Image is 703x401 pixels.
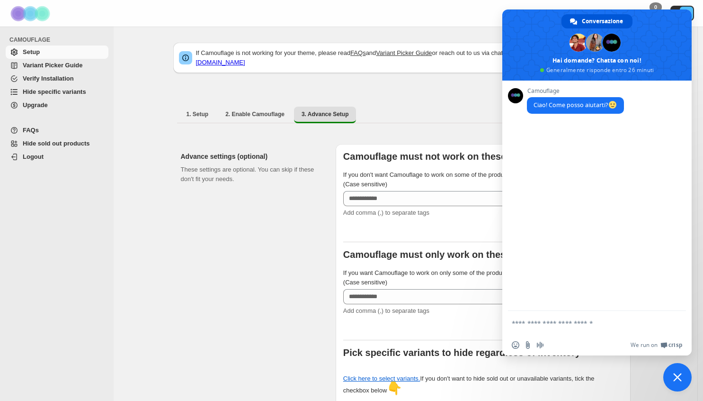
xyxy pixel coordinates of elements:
[8,0,55,27] img: Camouflage
[6,150,108,164] a: Logout
[343,374,595,395] div: If you don't want to hide sold out or unavailable variants, tick the checkbox below
[534,101,617,109] span: Ciao! Come posso aiutarti?
[6,137,108,150] a: Hide sold out products
[631,341,658,349] span: We run on
[6,99,108,112] a: Upgrade
[512,319,661,328] textarea: Scrivi il tuo messaggio...
[663,363,692,392] div: Chiudere la chat
[343,375,420,382] a: Click here to select variants.
[527,88,624,94] span: Camouflage
[343,171,612,188] span: If you don't want Camouflage to work on some of the products, add the tags of those products here...
[343,209,429,216] span: Add comma (,) to separate tags
[646,9,655,18] a: 0
[181,152,320,161] h2: Advance settings (optional)
[181,165,320,184] p: These settings are optional. You can skip if these don't fit your needs.
[343,347,580,358] b: Pick specific variants to hide regardless of inventory
[650,2,662,12] div: 0
[387,381,402,395] span: 👇
[23,75,74,82] span: Verify Installation
[512,341,519,349] span: Inserisci una emoji
[631,341,682,349] a: We run onCrisp
[343,249,613,260] b: Camouflage must only work on these products (Conditions)
[350,49,366,56] a: FAQs
[343,269,610,286] span: If you want Camouflage to work on only some of the products, add the tags of those products here ...
[23,153,44,160] span: Logout
[23,62,82,69] span: Variant Picker Guide
[670,6,694,21] button: Avatar with initials B
[6,59,108,72] a: Variant Picker Guide
[343,151,609,162] b: Camouflage must not work on these products (Exceptions)
[582,14,623,28] span: Conversazione
[23,127,39,134] span: FAQs
[524,341,532,349] span: Invia un file
[376,49,432,56] a: Variant Picker Guide
[196,48,625,67] p: If Camouflage is not working for your theme, please read and or reach out to us via chat or email:
[9,36,109,44] span: CAMOUFLAGE
[187,110,209,118] span: 1. Setup
[23,140,90,147] span: Hide sold out products
[6,124,108,137] a: FAQs
[680,7,693,20] span: Avatar with initials B
[23,88,86,95] span: Hide specific variants
[302,110,349,118] span: 3. Advance Setup
[23,48,40,55] span: Setup
[561,14,632,28] div: Conversazione
[6,72,108,85] a: Verify Installation
[6,46,108,59] a: Setup
[23,101,48,109] span: Upgrade
[343,307,429,314] span: Add comma (,) to separate tags
[536,341,544,349] span: Registra un messaggio audio
[225,110,285,118] span: 2. Enable Camouflage
[668,341,682,349] span: Crisp
[6,85,108,99] a: Hide specific variants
